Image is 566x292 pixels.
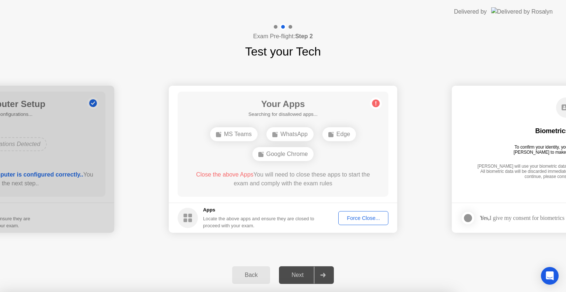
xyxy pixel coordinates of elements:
[196,171,254,178] span: Close the above Apps
[295,33,313,39] b: Step 2
[541,267,559,285] div: Open Intercom Messenger
[203,206,315,214] h5: Apps
[454,7,487,16] div: Delivered by
[253,32,313,41] h4: Exam Pre-flight:
[266,127,314,141] div: WhatsApp
[188,170,378,188] div: You will need to close these apps to start the exam and comply with the exam rules
[210,127,258,141] div: MS Teams
[281,272,314,278] div: Next
[322,127,356,141] div: Edge
[234,272,268,278] div: Back
[480,215,489,221] strong: Yes,
[248,97,318,111] h1: Your Apps
[245,43,321,60] h1: Test your Tech
[341,215,386,221] div: Force Close...
[248,111,318,118] h5: Searching for disallowed apps...
[203,215,315,229] div: Locate the above apps and ensure they are closed to proceed with your exam.
[491,7,553,16] img: Delivered by Rosalyn
[252,147,314,161] div: Google Chrome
